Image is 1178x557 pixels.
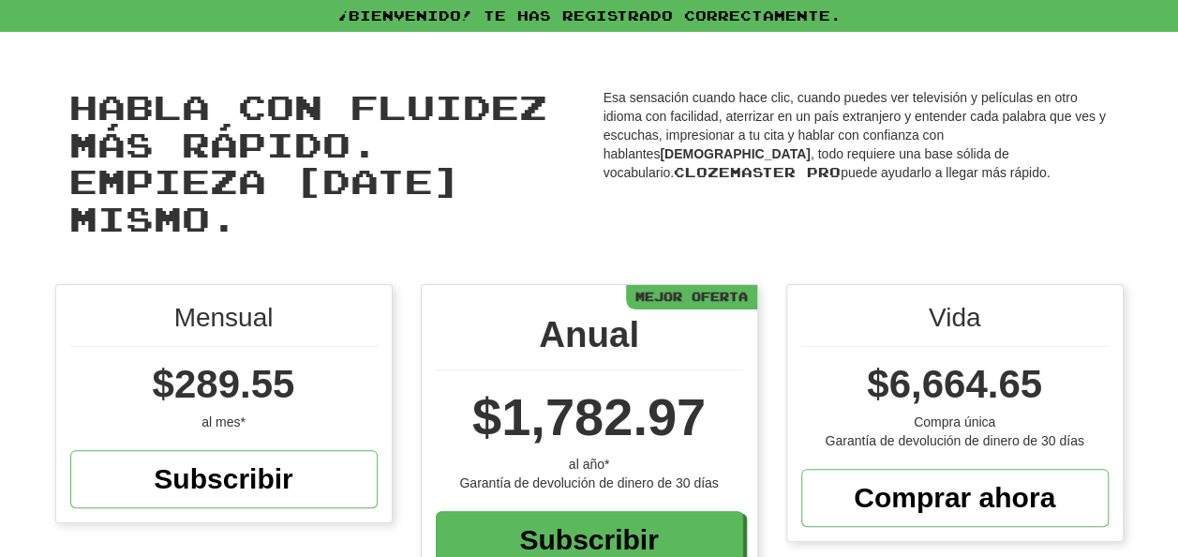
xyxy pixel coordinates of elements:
span: $1,782.97 [472,387,706,446]
div: al mes* [70,413,378,431]
div: Vida [801,299,1109,347]
a: Comprar ahora [801,469,1109,527]
div: Mejor oferta [626,285,757,309]
strong: [DEMOGRAPHIC_DATA] [660,146,810,161]
div: Anual [436,309,743,370]
div: Mensual [70,299,378,347]
span: Clozemaster Pro [674,164,841,180]
div: al año* [436,455,743,474]
div: Compra única [801,413,1109,431]
span: $289.55 [153,362,295,406]
span: Habla con fluidez más rápido. Empieza [DATE] mismo. [69,86,547,238]
p: Esa sensación cuando hace clic, cuando puedes ver televisión y películas en otro idioma con facil... [604,88,1110,182]
div: Garantía de devolución de dinero de 30 días [801,431,1109,450]
a: Subscribir [70,450,378,508]
span: $6,664.65 [867,362,1042,406]
div: Garantía de devolución de dinero de 30 días [436,474,743,492]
